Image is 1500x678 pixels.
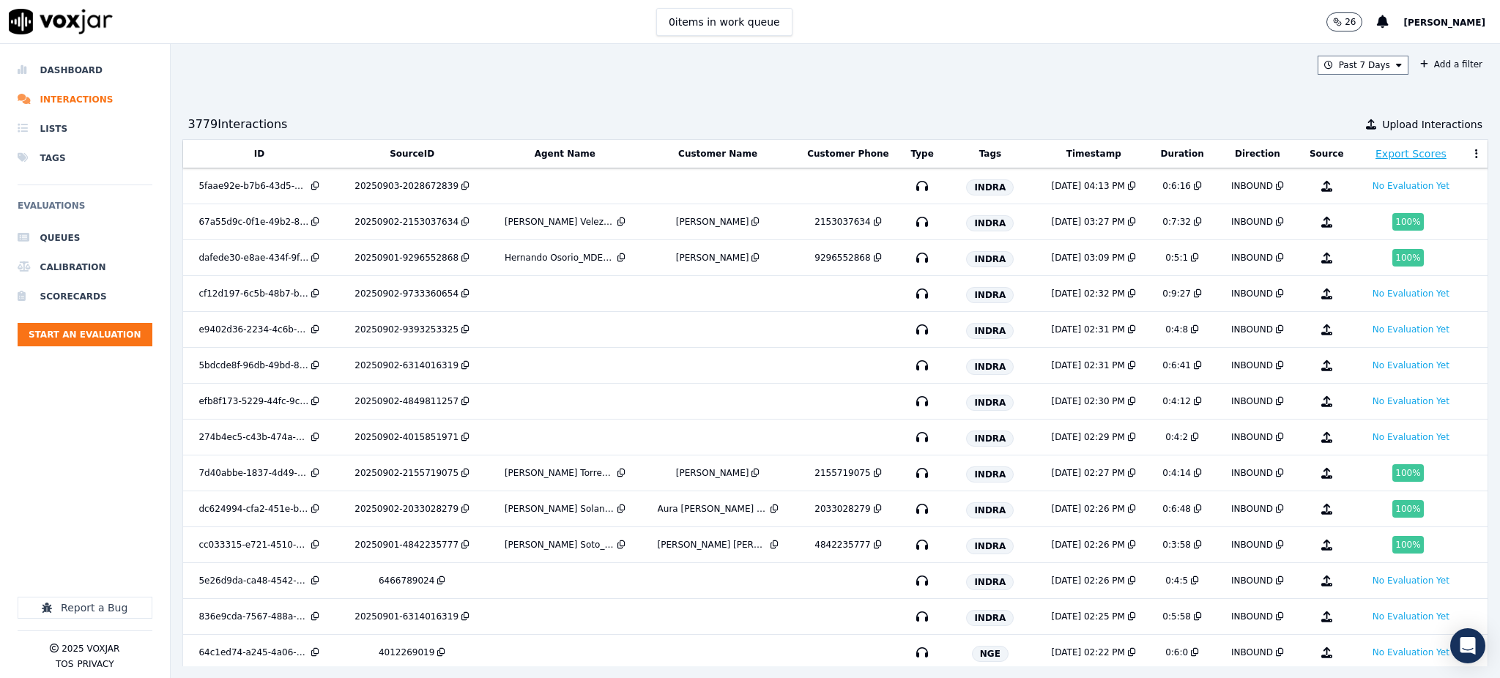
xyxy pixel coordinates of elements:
div: 100 % [1392,500,1423,518]
div: INBOUND [1231,216,1273,228]
div: 20250902-9733360654 [354,288,458,299]
div: 20250903-2028672839 [354,180,458,192]
button: Past 7 Days [1318,56,1408,75]
button: Source [1310,148,1344,160]
span: INDRA [966,431,1014,447]
div: e9402d36-2234-4c6b-b2ff-448b05488e85 [198,324,308,335]
button: No Evaluation Yet [1367,572,1455,589]
div: 0:4:2 [1165,431,1188,443]
div: 0:9:27 [1162,288,1191,299]
div: [PERSON_NAME] [676,216,749,228]
span: INDRA [966,466,1014,483]
button: Timestamp [1066,148,1121,160]
a: Dashboard [18,56,152,85]
span: INDRA [966,574,1014,590]
button: 26 [1326,12,1362,31]
span: INDRA [966,610,1014,626]
div: INBOUND [1231,503,1273,515]
div: [PERSON_NAME] [PERSON_NAME] [PERSON_NAME] [658,539,768,551]
div: [DATE] 03:27 PM [1052,216,1125,228]
div: dc624994-cfa2-451e-bce9-af0df6ce7690 [198,503,308,515]
button: Upload Interactions [1366,117,1482,132]
div: 67a55d9c-0f1e-49b2-80d5-29aeccebc289 [198,216,308,228]
div: [PERSON_NAME] [676,252,749,264]
div: [DATE] 02:31 PM [1052,324,1125,335]
a: Scorecards [18,282,152,311]
button: 0items in work queue [656,8,792,36]
div: 100 % [1392,536,1423,554]
span: INDRA [966,287,1014,303]
button: Privacy [77,658,114,670]
span: NGE [972,646,1009,662]
button: 26 [1326,12,1377,31]
div: [DATE] 02:29 PM [1052,431,1125,443]
button: Export Scores [1375,146,1447,161]
div: 0:4:12 [1162,395,1191,407]
div: 20250902-4015851971 [354,431,458,443]
button: No Evaluation Yet [1367,428,1455,446]
img: voxjar logo [9,9,113,34]
div: INBOUND [1231,324,1273,335]
button: [PERSON_NAME] [1403,13,1500,31]
div: 274b4ec5-c43b-474a-aa76-dda62189012e [198,431,308,443]
div: [PERSON_NAME] Soto_j25962_INDRA [505,539,615,551]
button: No Evaluation Yet [1367,177,1455,195]
div: 0:3:58 [1162,539,1191,551]
span: [PERSON_NAME] [1403,18,1485,28]
button: Add a filter [1414,56,1488,73]
button: No Evaluation Yet [1367,285,1455,302]
div: 20250902-6314016319 [354,360,458,371]
div: 20250902-2153037634 [354,216,458,228]
div: INBOUND [1231,180,1273,192]
p: 2025 Voxjar [62,643,119,655]
div: Hernando Osorio_MDE3015_INDRA [505,252,615,264]
span: INDRA [966,359,1014,375]
div: [DATE] 02:27 PM [1052,467,1125,479]
div: 64c1ed74-a245-4a06-b624-c085f343a1e2 [198,647,308,658]
a: Interactions [18,85,152,114]
div: [PERSON_NAME] Torres_w28567_INDRA [505,467,615,479]
a: Lists [18,114,152,144]
div: [PERSON_NAME] [676,467,749,479]
div: INBOUND [1231,467,1273,479]
button: SourceID [390,148,434,160]
div: [DATE] 02:26 PM [1052,575,1125,586]
div: 0:4:14 [1162,467,1191,479]
div: 2033028279 [814,503,870,515]
h6: Evaluations [18,197,152,223]
div: 100 % [1392,213,1423,231]
button: Agent Name [535,148,595,160]
div: 0:6:16 [1162,180,1191,192]
div: 9296552868 [814,252,870,264]
span: INDRA [966,251,1014,267]
button: Type [910,148,933,160]
span: INDRA [966,395,1014,411]
div: Open Intercom Messenger [1450,628,1485,663]
div: [DATE] 02:31 PM [1052,360,1125,371]
div: INBOUND [1231,288,1273,299]
button: No Evaluation Yet [1367,608,1455,625]
div: INBOUND [1231,611,1273,622]
div: 5bdcde8f-96db-49bd-83fb-24eeb4327745 [198,360,308,371]
div: INBOUND [1231,575,1273,586]
a: Queues [18,223,152,253]
div: 20250902-4849811257 [354,395,458,407]
div: 20250901-9296552868 [354,252,458,264]
div: 0:5:58 [1162,611,1191,622]
button: Report a Bug [18,597,152,619]
div: Aura [PERSON_NAME] [PERSON_NAME] [658,503,768,515]
div: INBOUND [1231,539,1273,551]
div: [DATE] 02:22 PM [1052,647,1125,658]
span: INDRA [966,323,1014,339]
div: INBOUND [1231,395,1273,407]
div: 100 % [1392,464,1423,482]
div: [DATE] 02:26 PM [1052,503,1125,515]
div: 4012269019 [379,647,434,658]
button: Tags [979,148,1001,160]
span: INDRA [966,179,1014,195]
span: INDRA [966,502,1014,518]
li: Calibration [18,253,152,282]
